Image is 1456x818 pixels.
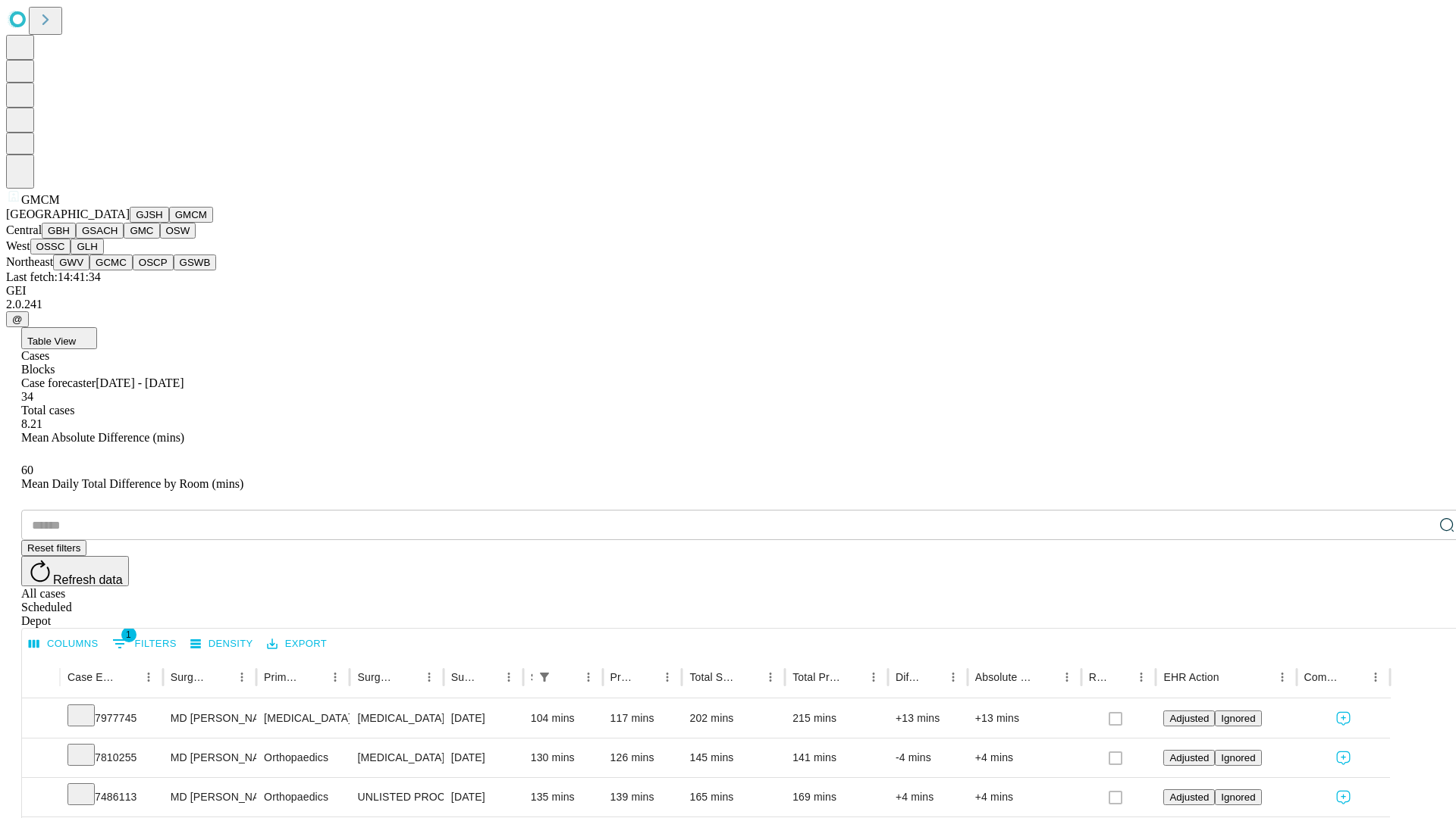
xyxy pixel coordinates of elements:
[6,298,1450,311] div: 2.0.241
[1215,789,1261,805] button: Ignored
[6,311,29,327] button: @
[357,671,395,683] div: Surgery Name
[534,667,555,688] div: 1 active filter
[1215,710,1261,726] button: Ignored
[531,738,595,777] div: 130 mins
[921,667,943,688] button: Sort
[1304,671,1342,683] div: Comments
[89,254,133,270] button: GCMC
[117,667,138,688] button: Sort
[25,632,102,656] button: Select columns
[792,699,880,738] div: 215 mins
[739,667,760,688] button: Sort
[21,540,86,556] button: Reset filters
[30,745,52,772] button: Expand
[21,556,129,586] button: Refresh data
[96,376,184,389] span: [DATE] - [DATE]
[42,223,76,239] button: GBH
[264,699,342,738] div: [MEDICAL_DATA]
[1215,750,1261,766] button: Ignored
[187,632,257,656] button: Density
[27,336,76,347] span: Table View
[171,738,249,777] div: MD [PERSON_NAME] [PERSON_NAME] Md
[1056,667,1078,688] button: Menu
[1131,667,1152,688] button: Menu
[6,255,53,268] span: Northeast
[264,671,302,683] div: Primary Service
[1365,667,1386,688] button: Menu
[6,223,42,236] span: Central
[21,327,97,349] button: Table View
[21,390,33,403] span: 34
[21,376,96,389] span: Case forecaster
[657,667,678,688] button: Menu
[67,738,155,777] div: 7810255
[975,699,1074,738] div: +13 mins
[419,667,440,688] button: Menu
[1344,667,1365,688] button: Sort
[30,785,52,811] button: Expand
[531,778,595,816] div: 135 mins
[451,738,516,777] div: [DATE]
[357,699,435,738] div: [MEDICAL_DATA]
[863,667,884,688] button: Menu
[6,208,130,220] span: [GEOGRAPHIC_DATA]
[231,667,253,688] button: Menu
[975,738,1074,777] div: +4 mins
[896,699,960,738] div: +13 mins
[1169,791,1209,803] span: Adjusted
[610,778,675,816] div: 139 mins
[133,254,174,270] button: OSCP
[689,778,777,816] div: 165 mins
[30,706,52,732] button: Expand
[171,778,249,816] div: MD [PERSON_NAME] [PERSON_NAME] Md
[121,627,136,642] span: 1
[303,667,325,688] button: Sort
[896,671,920,683] div: Difference
[397,667,419,688] button: Sort
[30,239,71,254] button: OSSC
[264,738,342,777] div: Orthopaedics
[610,738,675,777] div: 126 mins
[264,778,342,816] div: Orthopaedics
[792,671,840,683] div: Total Predicted Duration
[6,239,30,252] span: West
[451,699,516,738] div: [DATE]
[531,699,595,738] div: 104 mins
[124,223,159,239] button: GMC
[1221,713,1255,724] span: Ignored
[21,404,74,417] span: Total cases
[896,738,960,777] div: -4 mins
[1169,713,1209,724] span: Adjusted
[1035,667,1056,688] button: Sort
[451,671,475,683] div: Surgery Date
[27,542,80,554] span: Reset filters
[67,699,155,738] div: 7977745
[12,314,23,325] span: @
[689,699,777,738] div: 202 mins
[325,667,346,688] button: Menu
[171,671,209,683] div: Surgeon Name
[21,477,243,490] span: Mean Daily Total Difference by Room (mins)
[76,223,124,239] button: GSACH
[896,778,960,816] div: +4 mins
[171,699,249,738] div: MD [PERSON_NAME] [PERSON_NAME] Md
[1221,667,1242,688] button: Sort
[557,667,578,688] button: Sort
[451,778,516,816] div: [DATE]
[1109,667,1131,688] button: Sort
[1163,750,1215,766] button: Adjusted
[138,667,159,688] button: Menu
[610,699,675,738] div: 117 mins
[975,778,1074,816] div: +4 mins
[108,632,180,656] button: Show filters
[760,667,781,688] button: Menu
[1163,710,1215,726] button: Adjusted
[357,778,435,816] div: UNLISTED PROCEDURE PELVIS OR HIP JOINT
[1163,789,1215,805] button: Adjusted
[610,671,635,683] div: Predicted In Room Duration
[477,667,498,688] button: Sort
[160,223,196,239] button: OSW
[498,667,519,688] button: Menu
[1221,752,1255,763] span: Ignored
